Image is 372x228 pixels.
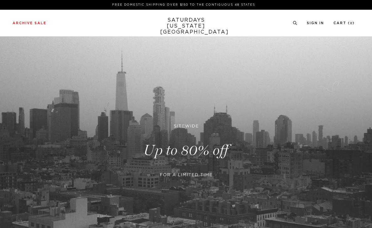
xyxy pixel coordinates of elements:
[13,21,46,25] a: Archive Sale
[307,21,324,25] a: Sign In
[15,3,352,7] p: FREE DOMESTIC SHIPPING OVER $150 TO THE CONTIGUOUS 48 STATES
[333,21,355,25] a: Cart (0)
[160,17,212,35] a: SATURDAYS[US_STATE][GEOGRAPHIC_DATA]
[350,22,353,25] small: 0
